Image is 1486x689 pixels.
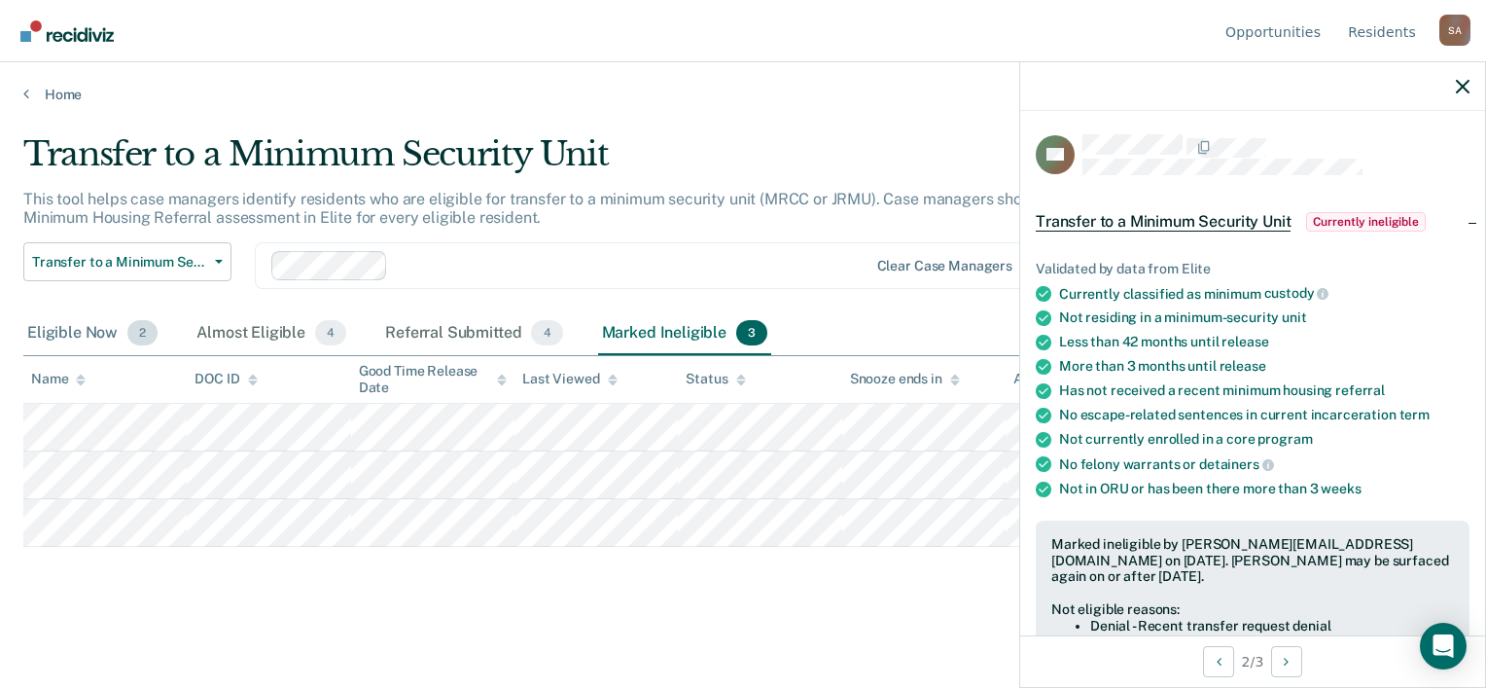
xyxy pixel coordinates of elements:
span: Currently ineligible [1306,212,1426,232]
span: referral [1335,382,1385,398]
div: Almost Eligible [193,312,350,355]
div: Not residing in a minimum-security [1059,309,1469,326]
button: Previous Opportunity [1203,646,1234,677]
div: Eligible Now [23,312,161,355]
span: unit [1282,309,1306,325]
div: S A [1439,15,1470,46]
div: More than 3 months until [1059,358,1469,375]
div: Validated by data from Elite [1036,261,1469,277]
span: 4 [315,320,346,345]
div: Transfer to a Minimum Security Unit [23,134,1138,190]
p: This tool helps case managers identify residents who are eligible for transfer to a minimum secur... [23,190,1129,227]
a: Home [23,86,1463,103]
span: 2 [127,320,158,345]
div: DOC ID [195,371,257,387]
div: Not in ORU or has been there more than 3 [1059,481,1469,497]
span: weeks [1321,481,1361,496]
img: Recidiviz [20,20,114,42]
div: Not eligible reasons: [1051,601,1454,618]
div: Marked ineligible by [PERSON_NAME][EMAIL_ADDRESS][DOMAIN_NAME] on [DATE]. [PERSON_NAME] may be su... [1051,536,1454,585]
div: Has not received a recent minimum housing [1059,382,1469,399]
span: 4 [531,320,562,345]
div: 2 / 3 [1020,635,1485,687]
span: release [1221,334,1268,349]
span: Transfer to a Minimum Security Unit [1036,212,1291,232]
div: Less than 42 months until [1059,334,1469,350]
div: Assigned to [1013,371,1105,387]
span: 3 [736,320,767,345]
div: Name [31,371,86,387]
div: Good Time Release Date [359,363,507,396]
div: Clear case managers [877,258,1012,274]
li: Denial - Recent transfer request denial [1090,618,1454,635]
div: Marked Ineligible [598,312,772,355]
span: release [1220,358,1266,374]
div: Transfer to a Minimum Security UnitCurrently ineligible [1020,191,1485,253]
div: Last Viewed [522,371,617,387]
span: program [1257,431,1312,447]
span: custody [1264,285,1329,301]
div: Referral Submitted [381,312,566,355]
div: Not currently enrolled in a core [1059,431,1469,448]
span: term [1399,407,1430,422]
div: Open Intercom Messenger [1420,623,1467,670]
div: Currently classified as minimum [1059,285,1469,303]
div: Status [686,371,745,387]
button: Profile dropdown button [1439,15,1470,46]
div: No felony warrants or [1059,455,1469,473]
span: detainers [1199,456,1274,472]
span: Transfer to a Minimum Security Unit [32,254,207,271]
button: Next Opportunity [1271,646,1302,677]
div: Snooze ends in [850,371,960,387]
div: No escape-related sentences in current incarceration [1059,407,1469,423]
